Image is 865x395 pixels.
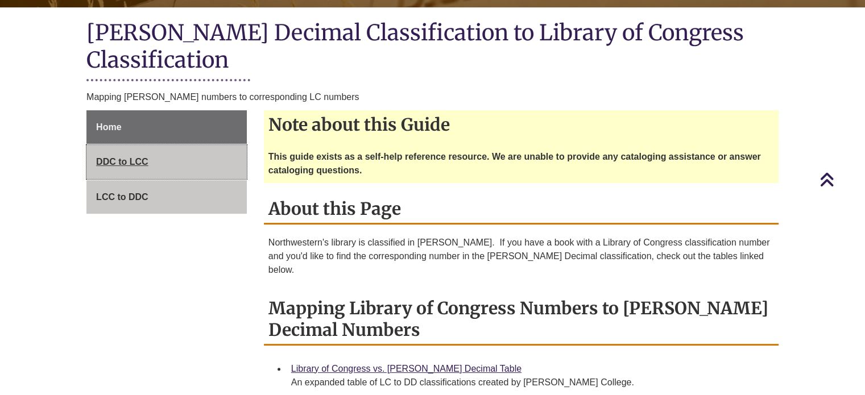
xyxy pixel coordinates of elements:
[291,376,769,389] div: An expanded table of LC to DD classifications created by [PERSON_NAME] College.
[264,194,779,224] h2: About this Page
[86,180,247,214] a: LCC to DDC
[86,92,359,102] span: Mapping [PERSON_NAME] numbers to corresponding LC numbers
[96,157,148,167] span: DDC to LCC
[268,236,774,277] p: Northwestern's library is classified in [PERSON_NAME]. If you have a book with a Library of Congr...
[268,152,761,175] strong: This guide exists as a self-help reference resource. We are unable to provide any cataloging assi...
[86,19,779,76] h1: [PERSON_NAME] Decimal Classification to Library of Congress Classification
[264,294,779,346] h2: Mapping Library of Congress Numbers to [PERSON_NAME] Decimal Numbers
[96,192,148,202] span: LCC to DDC
[96,122,121,132] span: Home
[291,364,522,373] a: Library of Congress vs. [PERSON_NAME] Decimal Table
[86,110,247,144] a: Home
[86,110,247,214] div: Guide Page Menu
[820,172,862,187] a: Back to Top
[86,145,247,179] a: DDC to LCC
[264,110,779,139] h2: Note about this Guide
